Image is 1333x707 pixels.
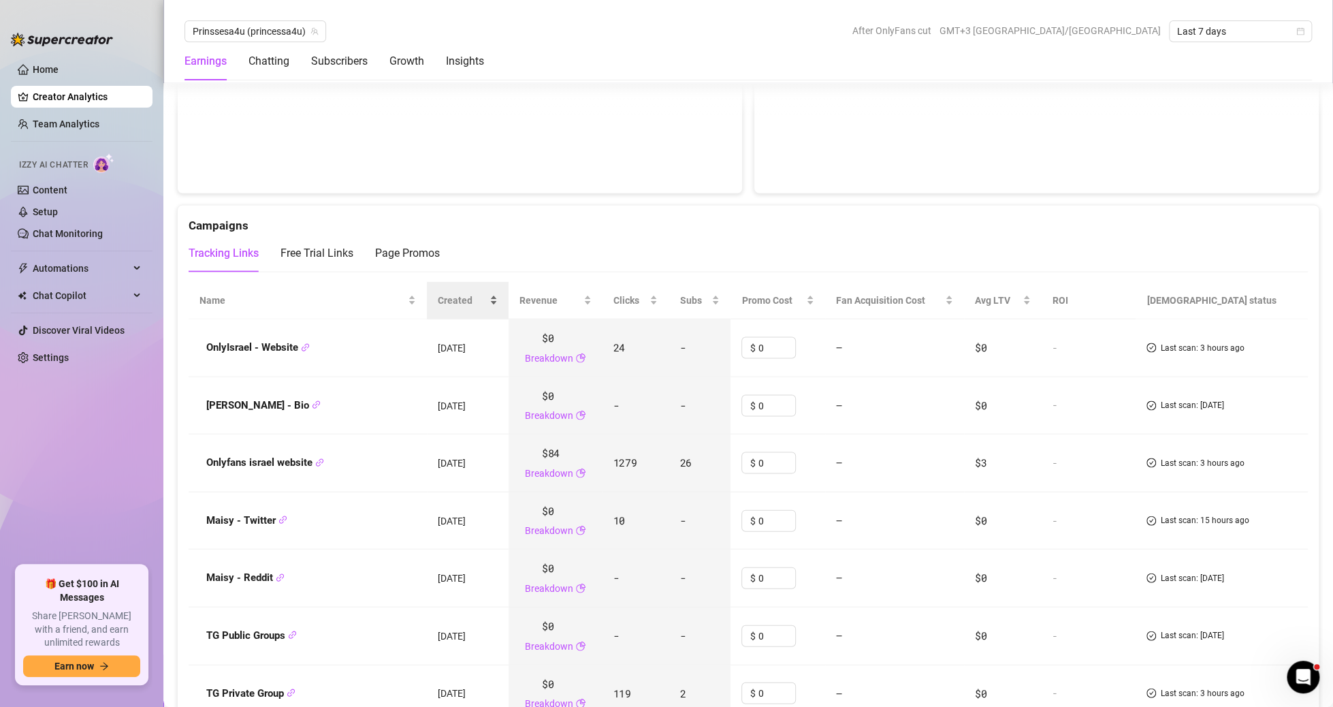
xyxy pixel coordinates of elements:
span: team [310,27,319,35]
span: link [288,630,297,639]
a: Breakdown [525,350,573,365]
span: Clicks [613,292,647,307]
span: After OnlyFans cut [852,20,931,41]
div: Chatting [248,53,289,69]
span: — [836,455,842,469]
a: Settings [33,352,69,363]
span: Last scan: 3 hours ago [1160,687,1244,700]
span: [DATE] [438,687,466,698]
span: - [679,398,686,411]
a: Breakdown [525,522,573,537]
button: Copy Link [315,457,324,467]
button: Copy Link [287,688,295,698]
input: Enter cost [758,337,795,358]
span: Last scan: [DATE] [1160,629,1223,642]
span: 24 [613,340,625,353]
div: - [1053,571,1114,584]
span: $0 [975,340,986,353]
span: pie-chart [576,465,585,480]
a: Breakdown [525,638,573,653]
span: - [679,570,686,584]
input: Enter cost [758,510,795,531]
div: Tracking Links [189,245,259,261]
span: - [679,513,686,527]
span: Izzy AI Chatter [19,159,88,172]
span: $0 [542,330,553,346]
span: link [312,400,321,409]
div: Earnings [184,53,227,69]
img: AI Chatter [93,153,114,173]
strong: [PERSON_NAME] - Bio [206,398,321,411]
span: - [613,398,620,411]
span: Avg LTV [975,294,1010,305]
span: - [679,340,686,353]
div: - [1053,456,1114,469]
span: thunderbolt [18,263,29,274]
span: — [836,570,842,584]
span: GMT+3 [GEOGRAPHIC_DATA]/[GEOGRAPHIC_DATA] [939,20,1161,41]
input: Enter cost [758,567,795,588]
span: [DATE] [438,342,466,353]
span: check-circle [1146,687,1156,700]
span: Subs [679,292,709,307]
span: Last scan: 3 hours ago [1160,456,1244,469]
th: [DEMOGRAPHIC_DATA] status [1136,281,1308,319]
span: 2 [679,686,686,700]
span: — [836,628,842,642]
div: - [1053,341,1114,353]
button: Earn nowarrow-right [23,655,140,677]
button: Copy Link [312,400,321,410]
span: 10 [613,513,625,527]
span: — [836,398,842,411]
span: $3 [975,455,986,469]
span: Share [PERSON_NAME] with a friend, and earn unlimited rewards [23,610,140,650]
span: $0 [975,513,986,527]
span: Promo Cost [741,292,803,307]
span: Last scan: [DATE] [1160,398,1223,411]
span: Prinssesa4u (princessa4u) [193,21,318,42]
div: Free Trial Links [280,245,353,261]
span: link [315,458,324,467]
span: $0 [975,570,986,584]
span: $84 [542,445,560,461]
span: link [278,515,287,524]
button: Copy Link [301,342,310,352]
img: Chat Copilot [18,291,27,300]
span: Fan Acquisition Cost [836,294,925,305]
span: 🎁 Get $100 in AI Messages [23,578,140,604]
span: calendar [1296,27,1304,35]
span: 26 [679,455,691,469]
span: $0 [975,686,986,700]
div: Insights [446,53,484,69]
input: Enter cost [758,682,795,703]
strong: Maisy - Twitter [206,514,287,526]
button: Copy Link [276,572,285,582]
div: Campaigns [189,205,1308,234]
strong: TG Public Groups [206,629,297,641]
span: Revenue [519,292,581,307]
span: Name [199,292,405,307]
div: - [1053,629,1114,642]
div: - [1053,687,1114,699]
span: 119 [613,686,631,700]
div: Page Promos [375,245,440,261]
span: link [301,343,310,351]
span: $0 [542,676,553,692]
a: Team Analytics [33,119,99,129]
strong: Onlyfans israel website [206,456,324,468]
div: - [1053,514,1114,527]
button: Copy Link [288,630,297,640]
span: pie-chart [576,638,585,653]
a: Content [33,185,67,195]
span: $0 [975,398,986,411]
span: — [836,340,842,353]
span: pie-chart [576,407,585,422]
span: - [613,570,620,584]
span: Chat Copilot [33,285,129,307]
span: - [613,628,620,642]
span: pie-chart [576,350,585,365]
a: Breakdown [525,465,573,480]
span: $0 [542,560,553,576]
strong: OnlyIsrael - Website [206,341,310,353]
span: check-circle [1146,571,1156,584]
